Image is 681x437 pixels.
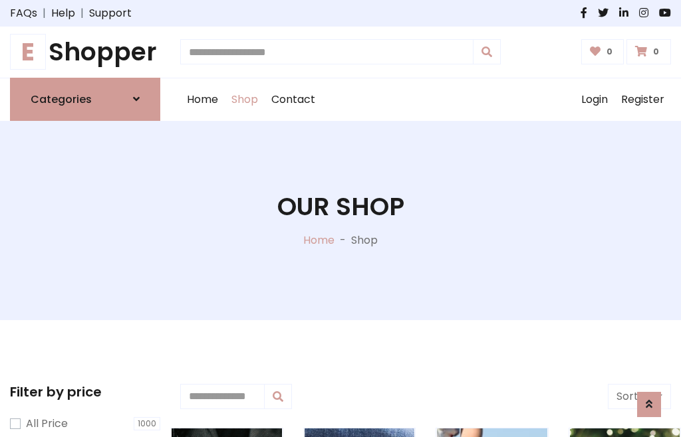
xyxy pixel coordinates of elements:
[180,78,225,121] a: Home
[265,78,322,121] a: Contact
[575,78,614,121] a: Login
[603,46,616,58] span: 0
[10,78,160,121] a: Categories
[581,39,624,64] a: 0
[277,192,404,222] h1: Our Shop
[626,39,671,64] a: 0
[650,46,662,58] span: 0
[75,5,89,21] span: |
[31,93,92,106] h6: Categories
[10,5,37,21] a: FAQs
[10,37,160,67] h1: Shopper
[614,78,671,121] a: Register
[335,232,351,248] p: -
[225,78,265,121] a: Shop
[134,417,160,430] span: 1000
[608,384,671,409] button: Sort by
[37,5,51,21] span: |
[351,232,378,248] p: Shop
[10,34,46,70] span: E
[89,5,132,21] a: Support
[10,37,160,67] a: EShopper
[303,232,335,248] a: Home
[10,384,160,400] h5: Filter by price
[51,5,75,21] a: Help
[26,416,68,432] label: All Price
